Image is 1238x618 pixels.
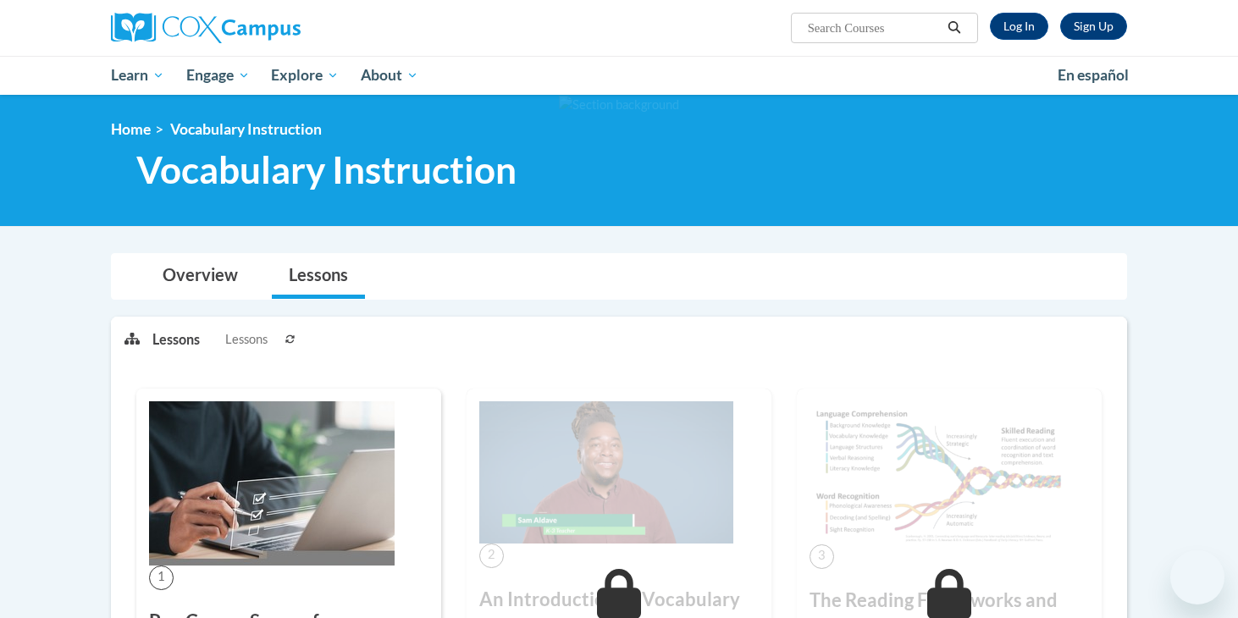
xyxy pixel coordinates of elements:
[810,544,834,569] span: 3
[186,65,250,86] span: Engage
[810,401,1064,544] img: Course Image
[149,401,395,566] img: Course Image
[175,56,261,95] a: Engage
[260,56,350,95] a: Explore
[86,56,1152,95] div: Main menu
[111,65,164,86] span: Learn
[146,254,255,299] a: Overview
[271,65,339,86] span: Explore
[272,254,365,299] a: Lessons
[479,544,504,568] span: 2
[170,120,322,138] span: Vocabulary Instruction
[350,56,429,95] a: About
[111,13,301,43] img: Cox Campus
[152,330,200,349] p: Lessons
[1170,550,1224,604] iframe: Button to launch messaging window
[100,56,175,95] a: Learn
[361,65,418,86] span: About
[149,566,174,590] span: 1
[111,13,433,43] a: Cox Campus
[806,18,942,38] input: Search Courses
[990,13,1048,40] a: Log In
[111,120,151,138] a: Home
[1047,58,1140,93] a: En español
[479,401,733,544] img: Course Image
[1058,66,1129,84] span: En español
[942,18,967,38] button: Search
[136,147,517,192] span: Vocabulary Instruction
[1060,13,1127,40] a: Register
[225,330,268,349] span: Lessons
[559,96,679,114] img: Section background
